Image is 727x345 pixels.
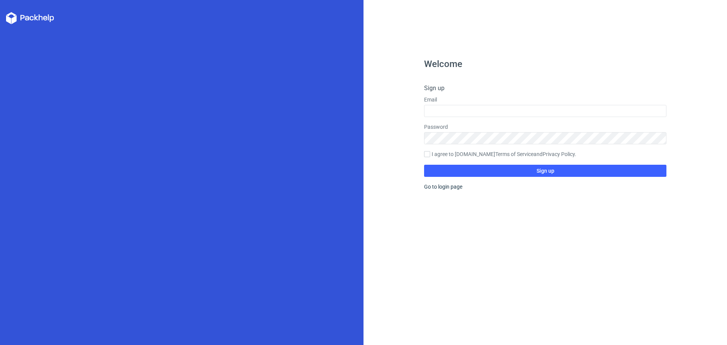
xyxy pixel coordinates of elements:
label: I agree to [DOMAIN_NAME] and . [424,150,666,159]
span: Sign up [537,168,554,173]
a: Privacy Policy [543,151,575,157]
a: Go to login page [424,184,462,190]
label: Email [424,96,666,103]
h4: Sign up [424,84,666,93]
a: Terms of Service [495,151,534,157]
button: Sign up [424,165,666,177]
h1: Welcome [424,59,666,69]
label: Password [424,123,666,131]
